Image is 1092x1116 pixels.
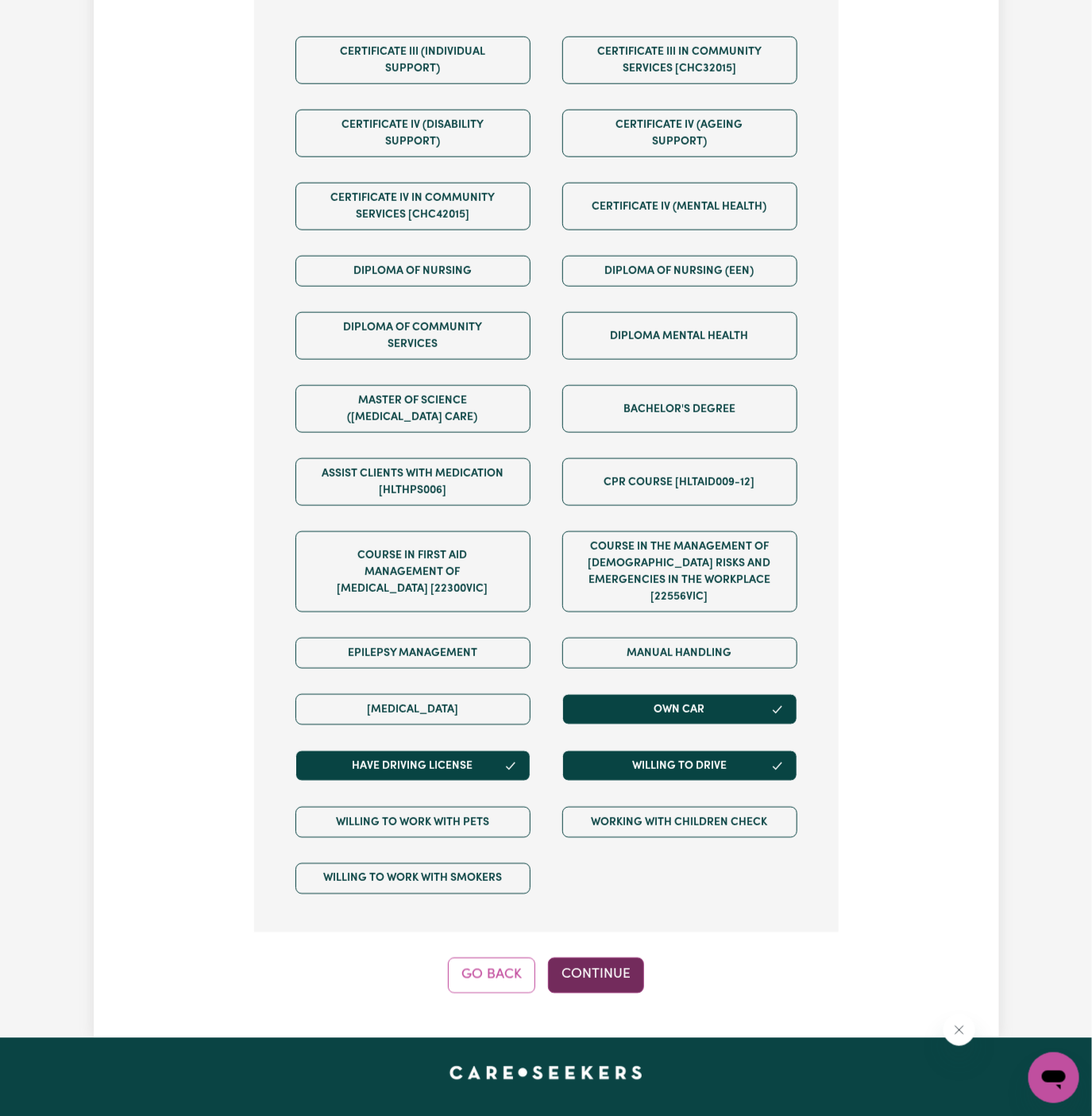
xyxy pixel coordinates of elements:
[562,312,797,360] button: Diploma Mental Health
[562,110,797,157] button: Certificate IV (Ageing Support)
[562,37,797,84] button: Certificate III in Community Services [CHC32015]
[562,531,797,612] button: Course in the Management of [DEMOGRAPHIC_DATA] Risks and Emergencies in the Workplace [22556VIC]
[562,385,797,433] button: Bachelor's Degree
[295,110,531,157] button: Certificate IV (Disability Support)
[295,458,531,506] button: Assist clients with medication [HLTHPS006]
[295,183,531,230] button: Certificate IV in Community Services [CHC42015]
[295,638,531,669] button: Epilepsy Management
[943,1014,975,1046] iframe: Close message
[295,256,531,287] button: Diploma of Nursing
[1028,1052,1079,1103] iframe: Button to launch messaging window
[295,37,531,84] button: Certificate III (Individual Support)
[548,958,644,993] button: Continue
[450,1067,642,1079] a: Careseekers home page
[562,638,797,669] button: Manual Handling
[562,807,797,838] button: Working with Children Check
[562,458,797,506] button: CPR Course [HLTAID009-12]
[562,183,797,230] button: Certificate IV (Mental Health)
[10,11,96,24] span: Need any help?
[562,694,797,725] button: Own Car
[295,751,531,782] button: Have driving license
[448,958,535,993] button: Go Back
[295,863,531,894] button: Willing to work with smokers
[562,256,797,287] button: Diploma of Nursing (EEN)
[295,694,531,725] button: [MEDICAL_DATA]
[562,751,797,782] button: Willing to drive
[295,807,531,838] button: Willing to work with pets
[295,531,531,612] button: Course in First Aid Management of [MEDICAL_DATA] [22300VIC]
[295,312,531,360] button: Diploma of Community Services
[295,385,531,433] button: Master of Science ([MEDICAL_DATA] Care)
